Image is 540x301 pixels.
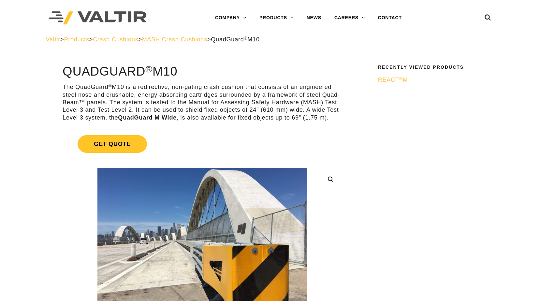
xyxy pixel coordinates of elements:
[49,11,147,25] img: Valtir
[118,114,177,121] strong: QuadGuard M Wide
[244,36,248,41] sup: ®
[78,135,147,153] span: Get Quote
[46,36,494,43] div: > > > >
[209,11,253,24] a: COMPANY
[300,11,328,24] a: NEWS
[64,36,89,43] a: Products
[378,76,490,84] a: REACT®M
[63,127,343,161] a: Get Quote
[63,83,343,122] p: The QuadGuard M10 is a redirective, non-gating crash cushion that consists of an engineered steel...
[378,65,490,70] h2: Recently Viewed Products
[211,36,259,43] span: QuadGuard M10
[328,11,372,24] a: CAREERS
[372,11,408,24] a: CONTACT
[93,36,138,43] a: Crash Cushions
[145,64,153,74] sup: ®
[63,65,343,79] h1: QuadGuard M10
[142,36,207,43] a: MASH Crash Cushions
[253,11,300,24] a: PRODUCTS
[399,76,403,81] sup: ®
[378,77,408,83] span: REACT M
[46,36,60,43] a: Valtir
[109,83,112,88] sup: ®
